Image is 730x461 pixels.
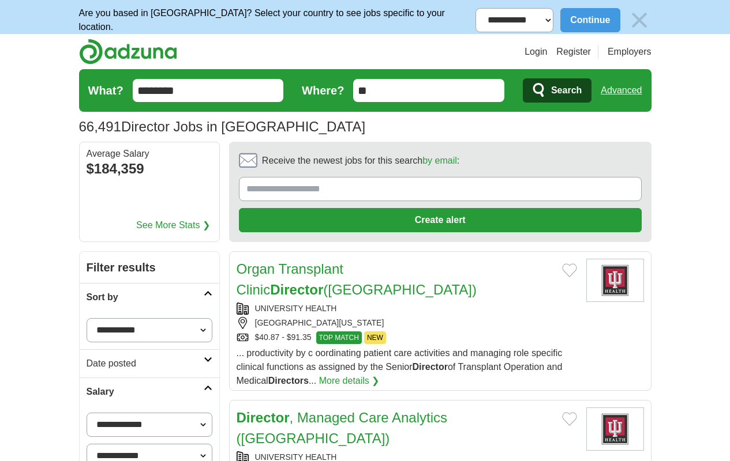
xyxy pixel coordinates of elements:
div: $40.87 - $91.35 [237,331,577,344]
a: Director, Managed Care Analytics ([GEOGRAPHIC_DATA]) [237,410,448,446]
strong: Director [413,362,448,372]
a: Organ Transplant ClinicDirector([GEOGRAPHIC_DATA]) [237,261,477,297]
a: Login [525,45,547,59]
a: See More Stats ❯ [136,218,210,232]
button: Search [523,78,592,103]
button: Continue [560,8,620,32]
a: by email [422,156,457,165]
a: Advanced [601,79,642,102]
strong: Director [270,282,323,297]
label: Where? [302,82,344,99]
span: NEW [364,331,386,344]
p: Are you based in [GEOGRAPHIC_DATA]? Select your country to see jobs specific to your location. [79,6,476,34]
img: icon_close_no_bg.svg [627,8,652,32]
div: $184,359 [87,158,212,179]
a: UNIVERSITY HEALTH [255,304,337,313]
a: Date posted [80,349,219,377]
h2: Sort by [87,290,204,304]
button: Add to favorite jobs [562,263,577,277]
a: Employers [608,45,652,59]
button: Create alert [239,208,642,232]
h2: Filter results [80,252,219,283]
img: Adzuna logo [79,39,177,65]
h2: Salary [87,385,204,399]
img: Indiana University Health logo [586,407,644,451]
h1: Director Jobs in [GEOGRAPHIC_DATA] [79,119,366,134]
div: Average Salary [87,149,212,158]
a: More details ❯ [319,374,380,388]
a: Salary [80,377,219,406]
h2: Date posted [87,357,204,371]
span: Receive the newest jobs for this search : [262,154,459,168]
a: Register [556,45,591,59]
span: Search [551,79,582,102]
span: 66,491 [79,116,121,137]
label: What? [88,82,123,99]
span: ... productivity by c oordinating patient care activities and managing role specific clinical fun... [237,348,563,386]
div: [GEOGRAPHIC_DATA][US_STATE] [237,317,577,329]
a: Sort by [80,283,219,311]
img: Indiana University Health logo [586,259,644,302]
strong: Directors [268,376,309,386]
span: TOP MATCH [316,331,362,344]
button: Add to favorite jobs [562,412,577,426]
strong: Director [237,410,290,425]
